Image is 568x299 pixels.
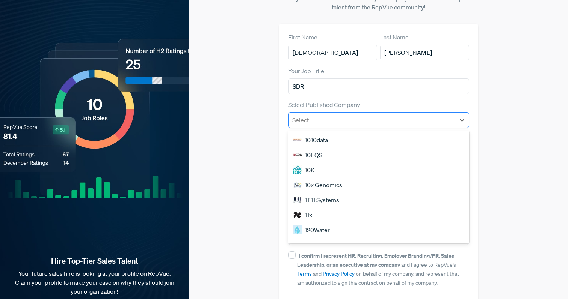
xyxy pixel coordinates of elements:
[293,240,302,249] img: 15Five
[323,270,355,277] a: Privacy Policy
[288,192,469,207] div: 11:11 Systems
[288,147,469,162] div: 10EQS
[380,45,469,60] input: Last Name
[288,162,469,177] div: 10K
[12,256,177,266] strong: Hire Top-Tier Sales Talent
[288,66,324,75] label: Your Job Title
[297,252,462,286] span: and I agree to RepVue’s and on behalf of my company, and represent that I am authorized to sign t...
[293,195,302,204] img: 11:11 Systems
[288,78,469,94] input: Title
[288,222,469,237] div: 120Water
[288,33,317,42] label: First Name
[380,33,409,42] label: Last Name
[293,165,302,174] img: 10K
[288,177,469,192] div: 10x Genomics
[297,270,312,277] a: Terms
[288,237,469,252] div: 15Five
[293,150,302,159] img: 10EQS
[288,207,469,222] div: 11x
[288,45,377,60] input: First Name
[297,252,454,268] strong: I confirm I represent HR, Recruiting, Employer Branding/PR, Sales Leadership, or an executive at ...
[288,132,469,147] div: 1010data
[293,225,302,234] img: 120Water
[288,100,360,109] label: Select Published Company
[12,269,177,296] p: Your future sales hire is looking at your profile on RepVue. Claim your profile to make your case...
[293,210,302,219] img: 11x
[293,135,302,144] img: 1010data
[293,180,302,189] img: 10x Genomics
